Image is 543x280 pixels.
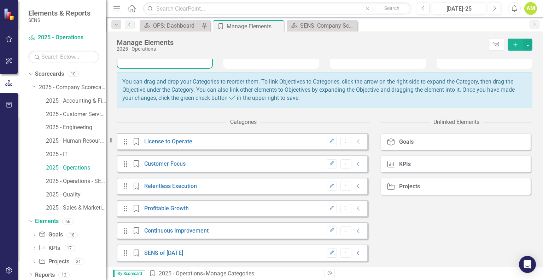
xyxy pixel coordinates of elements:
[28,34,99,42] a: 2025 - Operations
[524,2,537,15] button: AM
[117,39,485,46] div: Manage Elements
[68,71,79,77] div: 10
[39,244,60,252] a: KPIs
[35,217,59,225] a: Elements
[58,272,70,278] div: 12
[39,258,69,266] a: Projects
[46,164,106,172] a: 2025 - Operations
[62,218,74,224] div: 66
[46,97,106,105] a: 2025 - Accounting & Finance
[227,22,282,31] div: Manage Elements
[149,270,319,278] div: » Manage Categories
[143,2,411,15] input: Search ClearPoint...
[73,259,84,265] div: 31
[46,191,106,199] a: 2025 - Quality
[46,150,106,159] a: 2025 - IT
[300,21,356,30] div: SENS: Company Scorecard
[28,51,99,63] input: Search Below...
[144,138,192,145] a: License to Operate
[434,5,484,13] div: [DATE]-25
[141,21,200,30] a: OPS: Dashboard
[28,9,90,17] span: Elements & Reports
[144,227,209,234] a: Continuous Improvement
[519,256,536,273] div: Open Intercom Messenger
[399,139,414,145] div: Goals
[384,5,399,11] span: Search
[117,46,485,52] div: 2025 - Operations
[39,231,63,239] a: Goals
[35,271,55,279] a: Reports
[46,204,106,212] a: 2025 - Sales & Marketing
[113,270,145,277] span: By Scorecard
[144,250,183,256] a: SENS of [DATE]
[159,270,203,277] a: 2025 - Operations
[39,84,106,92] a: 2025 - Company Scorecard
[432,2,486,15] button: [DATE]-25
[35,70,64,78] a: Scorecards
[374,4,410,13] button: Search
[46,110,106,119] a: 2025 - Customer Service
[117,72,532,108] div: You can drag and drop your Categories to reorder them. To link Objectives to Categories, click th...
[230,118,257,126] div: Categories
[399,161,411,167] div: KPIs
[4,8,16,21] img: ClearPoint Strategy
[46,177,106,185] a: 2025 - Operations - SENS Legacy KPIs
[399,183,420,190] div: Projects
[66,232,78,238] div: 18
[46,124,106,132] a: 2025 - Engineering
[288,21,356,30] a: SENS: Company Scorecard
[46,137,106,145] a: 2025 - Human Resources
[28,17,90,23] small: SENS
[144,205,189,212] a: Profitable Growth
[144,160,186,167] a: Customer Focus
[144,183,197,189] a: Relentless Execution
[64,245,75,251] div: 17
[153,21,200,30] div: OPS: Dashboard
[433,118,479,126] div: Unlinked Elements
